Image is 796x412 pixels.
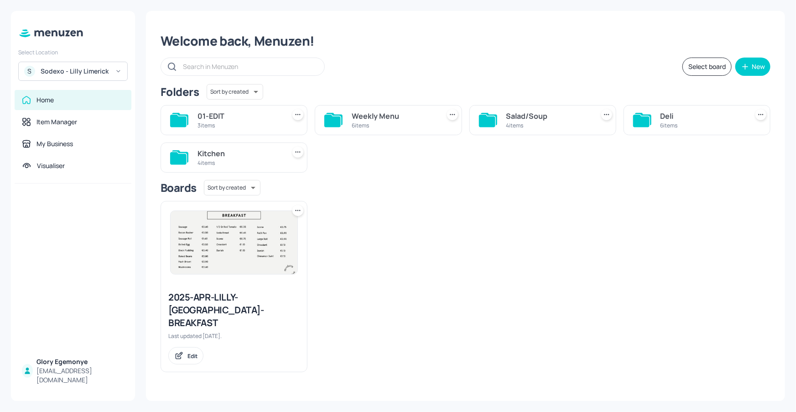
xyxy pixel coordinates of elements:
[752,63,765,70] div: New
[37,161,65,170] div: Visualiser
[161,33,770,49] div: Welcome back, Menuzen!
[204,179,260,197] div: Sort by created
[661,111,744,121] div: Deli
[36,139,73,148] div: My Business
[161,85,199,99] div: Folders
[18,48,128,56] div: Select Location
[36,357,124,366] div: Glory Egemonye
[506,121,590,129] div: 4 items
[198,148,281,159] div: Kitchen
[506,111,590,121] div: Salad/Soup
[661,121,744,129] div: 6 items
[36,95,54,105] div: Home
[41,67,109,76] div: Sodexo - Lilly Limerick
[198,121,281,129] div: 3 items
[168,332,300,340] div: Last updated [DATE].
[171,211,297,274] img: 2025-05-02-1746199592946nkyiktzfc47.jpeg
[168,291,300,329] div: 2025-APR-LILLY-[GEOGRAPHIC_DATA]-BREAKFAST
[352,121,436,129] div: 6 items
[187,352,198,360] div: Edit
[735,58,770,76] button: New
[352,111,436,121] div: Weekly Menu
[198,111,281,121] div: 01-EDIT
[207,83,263,101] div: Sort by created
[36,117,77,127] div: Item Manager
[183,60,315,73] input: Search in Menuzen
[682,58,732,76] button: Select board
[198,159,281,167] div: 4 items
[36,366,124,385] div: [EMAIL_ADDRESS][DOMAIN_NAME]
[24,66,35,77] div: S
[161,180,197,195] div: Boards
